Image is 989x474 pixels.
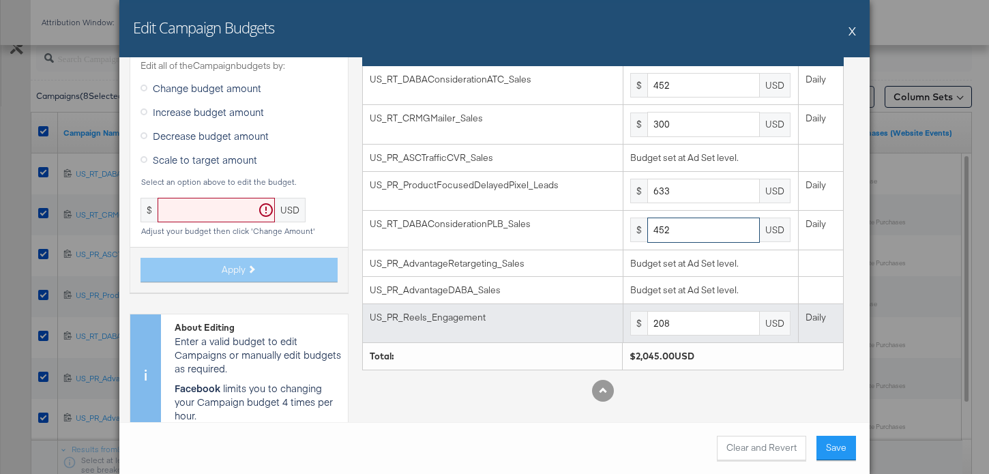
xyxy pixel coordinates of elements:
[141,226,338,236] div: Adjust your budget then click 'Change Amount'
[370,311,615,324] div: US_PR_Reels_Engagement
[798,65,843,105] td: Daily
[760,218,791,242] div: USD
[370,257,615,270] div: US_PR_AdvantageRetargeting_Sales
[141,177,338,187] div: Select an option above to edit the budget.
[370,179,615,192] div: US_PR_ProductFocusedDelayedPixel_Leads
[141,198,158,222] div: $
[848,17,856,44] button: X
[623,277,799,304] td: Budget set at Ad Set level.
[175,321,341,334] div: About Editing
[760,179,791,203] div: USD
[623,145,799,172] td: Budget set at Ad Set level.
[630,113,647,137] div: $
[370,73,615,86] div: US_RT_DABAConsiderationATC_Sales
[153,81,261,95] span: Change budget amount
[760,73,791,98] div: USD
[370,284,615,297] div: US_PR_AdvantageDABA_Sales
[175,381,220,395] strong: Facebook
[370,218,615,231] div: US_RT_DABAConsiderationPLB_Sales
[370,112,615,125] div: US_RT_CRMGMailer_Sales
[133,17,274,38] h2: Edit Campaign Budgets
[630,179,647,203] div: $
[816,436,856,460] button: Save
[153,129,269,143] span: Decrease budget amount
[760,311,791,336] div: USD
[141,59,338,72] label: Edit all of the Campaign budgets by:
[370,350,615,363] div: Total:
[623,250,799,277] td: Budget set at Ad Set level.
[153,153,257,166] span: Scale to target amount
[798,171,843,211] td: Daily
[175,381,341,422] p: limits you to changing your Campaign budget 4 times per hour.
[630,218,647,242] div: $
[798,211,843,250] td: Daily
[630,350,836,363] div: $2,045.00USD
[275,198,306,222] div: USD
[760,113,791,137] div: USD
[717,436,806,460] button: Clear and Revert
[175,334,341,375] p: Enter a valid budget to edit Campaigns or manually edit budgets as required.
[630,73,647,98] div: $
[630,311,647,336] div: $
[153,105,264,119] span: Increase budget amount
[370,151,615,164] div: US_PR_ASCTrafficCVR_Sales
[798,303,843,343] td: Daily
[798,105,843,145] td: Daily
